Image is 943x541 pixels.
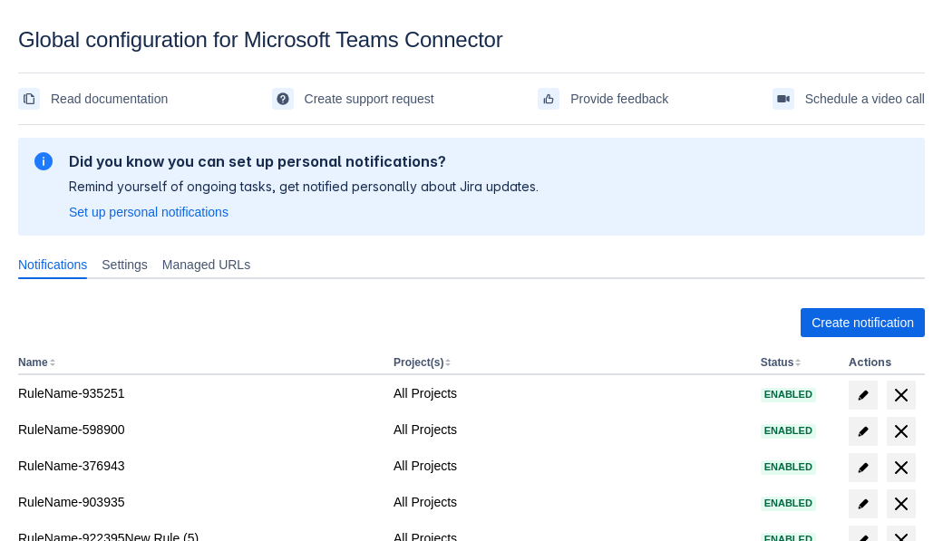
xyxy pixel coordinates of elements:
[890,493,912,515] span: delete
[761,390,816,400] span: Enabled
[69,178,539,196] p: Remind yourself of ongoing tasks, get notified personally about Jira updates.
[18,256,87,274] span: Notifications
[272,84,434,113] a: Create support request
[102,256,148,274] span: Settings
[51,84,168,113] span: Read documentation
[761,462,816,472] span: Enabled
[276,92,290,106] span: support
[394,420,746,439] div: All Projects
[856,497,870,511] span: edit
[18,84,168,113] a: Read documentation
[18,457,379,475] div: RuleName-376943
[841,352,925,375] th: Actions
[856,460,870,475] span: edit
[394,457,746,475] div: All Projects
[570,84,668,113] span: Provide feedback
[761,426,816,436] span: Enabled
[18,420,379,439] div: RuleName-598900
[33,150,54,172] span: information
[305,84,434,113] span: Create support request
[18,384,379,402] div: RuleName-935251
[162,256,250,274] span: Managed URLs
[812,308,914,337] span: Create notification
[394,384,746,402] div: All Projects
[394,493,746,511] div: All Projects
[394,356,443,369] button: Project(s)
[69,203,228,221] a: Set up personal notifications
[18,493,379,511] div: RuleName-903935
[538,84,668,113] a: Provide feedback
[856,424,870,439] span: edit
[890,384,912,406] span: delete
[890,420,912,442] span: delete
[801,308,925,337] button: Create notification
[22,92,36,106] span: documentation
[761,498,816,508] span: Enabled
[541,92,556,106] span: feedback
[761,356,794,369] button: Status
[776,92,791,106] span: videoCall
[18,356,48,369] button: Name
[856,388,870,402] span: edit
[18,27,925,53] div: Global configuration for Microsoft Teams Connector
[773,84,925,113] a: Schedule a video call
[69,152,539,170] h2: Did you know you can set up personal notifications?
[890,457,912,478] span: delete
[805,84,925,113] span: Schedule a video call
